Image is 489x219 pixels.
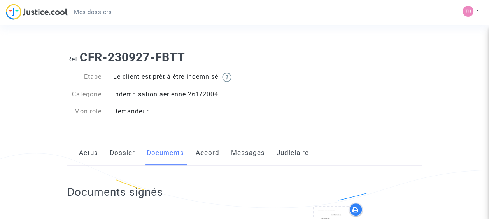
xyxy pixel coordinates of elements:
[80,50,185,64] b: CFR-230927-FBTT
[67,56,80,63] span: Ref.
[107,90,245,99] div: Indemnisation aérienne 261/2004
[222,73,231,82] img: help.svg
[68,6,118,18] a: Mes dossiers
[61,90,107,99] div: Catégorie
[74,9,112,16] span: Mes dossiers
[67,185,163,199] h2: Documents signés
[196,140,219,166] a: Accord
[107,107,245,116] div: Demandeur
[277,140,309,166] a: Judiciaire
[61,107,107,116] div: Mon rôle
[79,140,98,166] a: Actus
[107,72,245,82] div: Le client est prêt à être indemnisé
[147,140,184,166] a: Documents
[61,72,107,82] div: Etape
[463,6,473,17] img: 8cee650c606f2077574026b5a90548c1
[6,4,68,20] img: jc-logo.svg
[110,140,135,166] a: Dossier
[231,140,265,166] a: Messages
